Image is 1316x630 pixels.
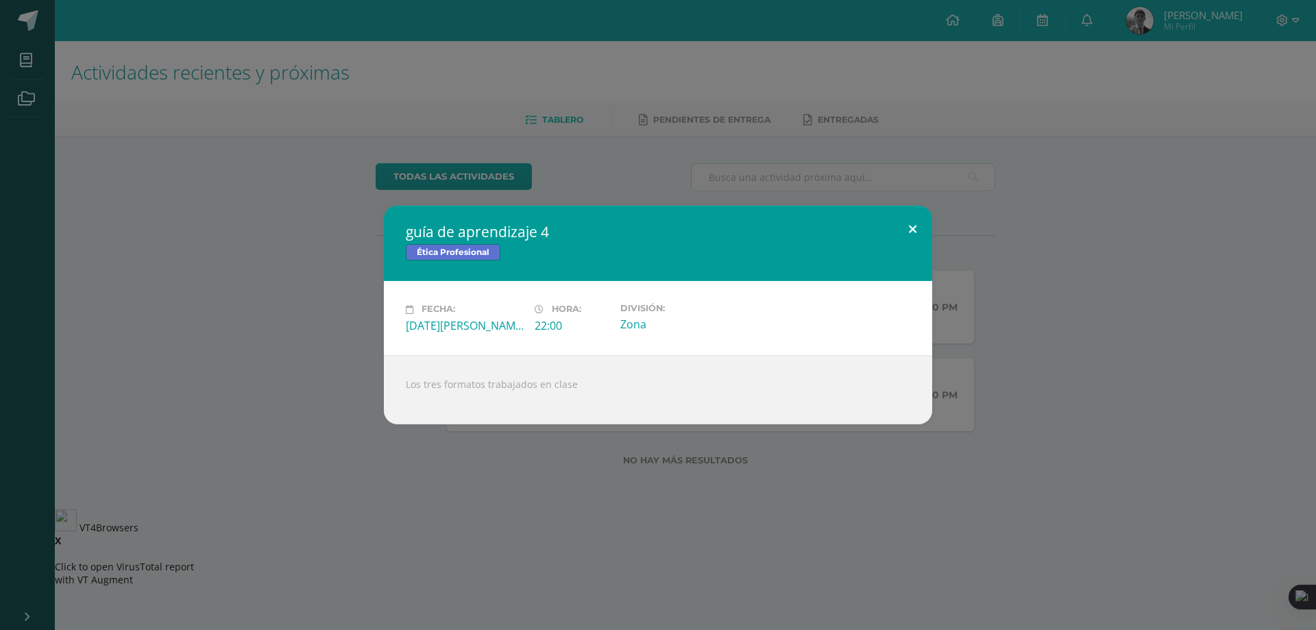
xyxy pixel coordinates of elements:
span: Hora: [552,304,581,315]
div: [DATE][PERSON_NAME] [406,318,524,333]
span: Ética Profesional [406,244,500,261]
span: Fecha: [422,304,455,315]
div: Zona [620,317,738,332]
label: División: [620,303,738,313]
h2: guía de aprendizaje 4 [406,222,910,241]
button: Close (Esc) [893,206,932,252]
div: Los tres formatos trabajados en clase [384,355,932,424]
div: 22:00 [535,318,609,333]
